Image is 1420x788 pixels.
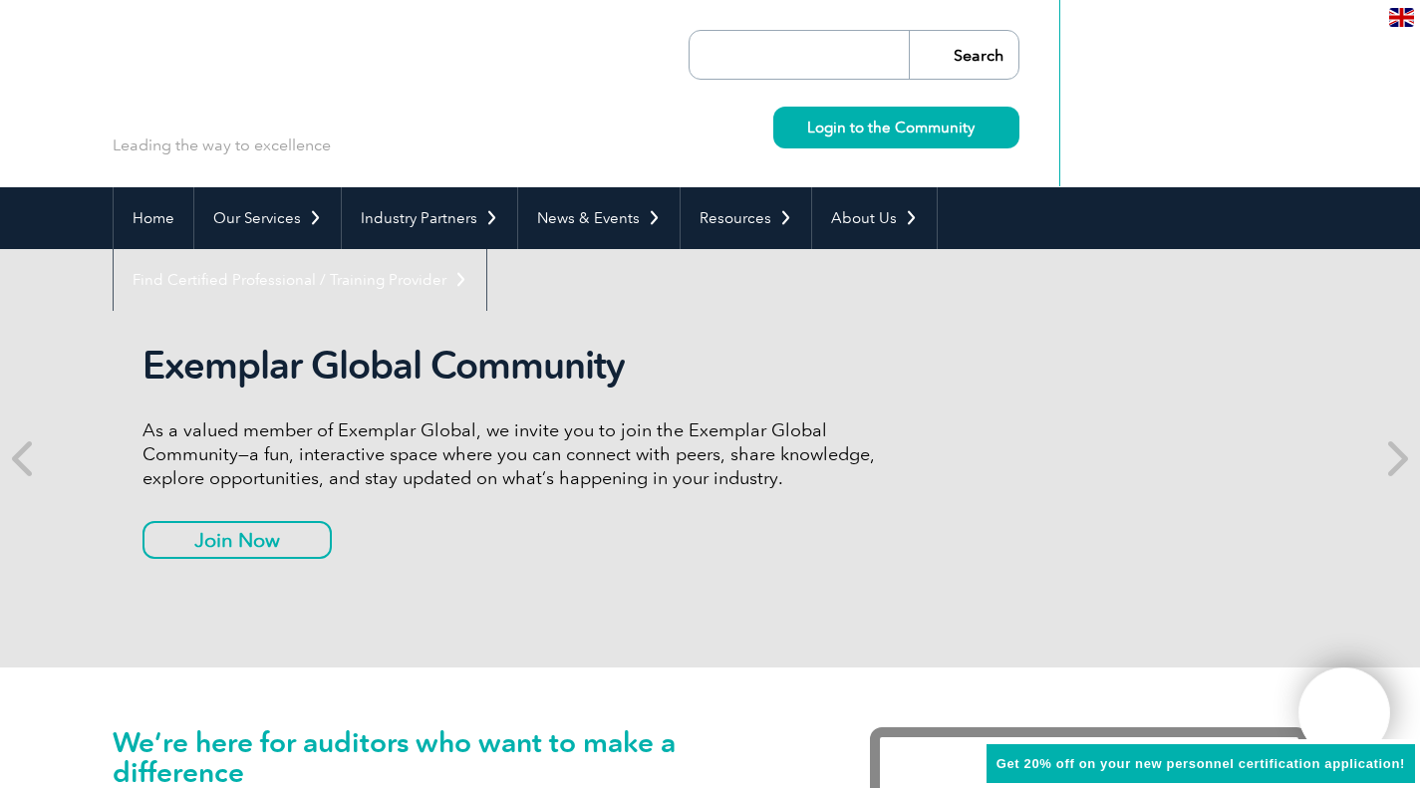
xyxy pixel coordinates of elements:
[1389,8,1414,27] img: en
[518,187,680,249] a: News & Events
[909,31,1018,79] input: Search
[142,343,890,389] h2: Exemplar Global Community
[681,187,811,249] a: Resources
[773,107,1019,148] a: Login to the Community
[142,521,332,559] a: Join Now
[142,418,890,490] p: As a valued member of Exemplar Global, we invite you to join the Exemplar Global Community—a fun,...
[342,187,517,249] a: Industry Partners
[114,187,193,249] a: Home
[194,187,341,249] a: Our Services
[114,249,486,311] a: Find Certified Professional / Training Provider
[113,727,810,787] h1: We’re here for auditors who want to make a difference
[113,134,331,156] p: Leading the way to excellence
[812,187,937,249] a: About Us
[996,756,1405,771] span: Get 20% off on your new personnel certification application!
[1319,688,1369,738] img: svg+xml;nitro-empty-id=MTgxNToxMTY=-1;base64,PHN2ZyB2aWV3Qm94PSIwIDAgNDAwIDQwMCIgd2lkdGg9IjQwMCIg...
[975,122,986,132] img: svg+xml;nitro-empty-id=MzcwOjIyMw==-1;base64,PHN2ZyB2aWV3Qm94PSIwIDAgMTEgMTEiIHdpZHRoPSIxMSIgaGVp...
